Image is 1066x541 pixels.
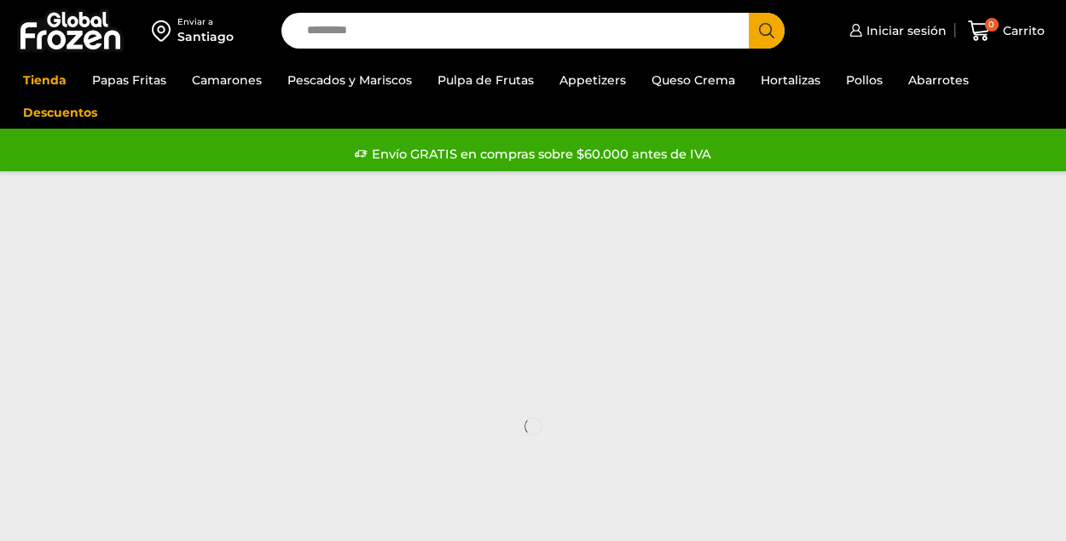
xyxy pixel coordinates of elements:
a: Hortalizas [752,64,829,96]
span: 0 [985,18,999,32]
a: Pulpa de Frutas [429,64,542,96]
a: Camarones [183,64,270,96]
a: Descuentos [14,96,106,129]
img: address-field-icon.svg [152,16,177,45]
span: Iniciar sesión [862,22,947,39]
a: Pollos [837,64,891,96]
a: Pescados y Mariscos [279,64,420,96]
a: Abarrotes [900,64,977,96]
div: Enviar a [177,16,234,28]
a: 0 Carrito [964,11,1049,51]
a: Papas Fritas [84,64,175,96]
div: Santiago [177,28,234,45]
a: Tienda [14,64,75,96]
button: Search button [749,13,785,49]
a: Iniciar sesión [845,14,947,48]
span: Carrito [999,22,1045,39]
a: Appetizers [551,64,634,96]
a: Queso Crema [643,64,744,96]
